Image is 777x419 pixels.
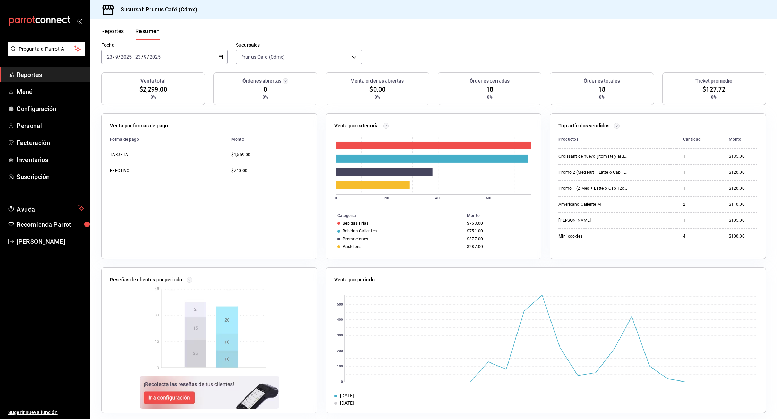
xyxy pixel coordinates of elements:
label: Sucursales [236,43,362,48]
div: Promo 1 (2 Med + Latte o Cap 12oz) [558,186,628,191]
div: 1 [683,250,718,256]
span: $127.72 [702,85,725,94]
span: $0.00 [369,85,385,94]
label: Fecha [101,43,228,48]
h3: Venta órdenes abiertas [351,77,404,85]
div: $100.00 [729,233,757,239]
text: 0 [335,196,337,200]
h3: Órdenes cerradas [470,77,510,85]
div: [DATE] [340,400,355,407]
span: $2,299.00 [139,85,167,94]
span: / [141,54,143,60]
h3: Ticket promedio [695,77,732,85]
h3: Órdenes abiertas [242,77,281,85]
text: 200 [384,196,390,200]
input: -- [144,54,147,60]
div: navigation tabs [101,28,160,40]
text: 600 [486,196,492,200]
div: $135.00 [729,154,757,160]
span: Prunus Café (Cdmx) [240,53,285,60]
span: Ayuda [17,204,75,212]
text: 400 [435,196,441,200]
text: 100 [336,365,343,368]
h3: Sucursal: Prunus Café (Cdmx) [115,6,197,14]
div: [DATE] [340,392,355,400]
div: 1 [683,170,718,176]
div: EFECTIVO [110,168,179,174]
span: Personal [17,121,84,130]
span: 0% [151,94,156,100]
input: -- [106,54,113,60]
div: 2 [683,202,718,207]
h3: Venta total [140,77,165,85]
span: - [133,54,134,60]
th: Cantidad [677,132,723,147]
button: Resumen [135,28,160,40]
span: 0% [375,94,380,100]
span: 18 [486,85,493,94]
span: / [118,54,120,60]
button: Reportes [101,28,124,40]
div: Bebidas Calientes [343,229,377,233]
div: 1 [683,217,718,223]
div: $110.00 [729,202,757,207]
input: -- [115,54,118,60]
text: 500 [336,303,343,307]
div: Americano Caliente M [558,202,628,207]
h3: Órdenes totales [584,77,620,85]
text: 200 [336,349,343,353]
p: Reseñas de clientes por periodo [110,276,182,283]
span: Sugerir nueva función [8,409,84,416]
span: 0% [487,94,493,100]
text: 300 [336,334,343,337]
div: 4 [683,233,718,239]
div: Bebidas Frias [343,221,369,226]
input: ---- [149,54,161,60]
th: Categoría [326,212,464,220]
a: Pregunta a Parrot AI [5,50,85,58]
span: Reportes [17,70,84,79]
p: Top artículos vendidos [558,122,609,129]
th: Forma de pago [110,132,226,147]
span: Inventarios [17,155,84,164]
span: / [113,54,115,60]
span: 0 [264,85,267,94]
div: $1,559.00 [231,152,309,158]
span: / [147,54,149,60]
th: Productos [558,132,677,147]
div: $120.00 [729,186,757,191]
input: ---- [120,54,132,60]
div: $287.00 [467,244,530,249]
button: Pregunta a Parrot AI [8,42,85,56]
div: Croissant de huevo, jitomate y arugula [558,154,628,160]
div: $740.00 [231,168,309,174]
div: Pasteleria [343,244,362,249]
span: Facturación [17,138,84,147]
input: -- [135,54,141,60]
button: open_drawer_menu [76,18,82,24]
div: $377.00 [467,237,530,241]
div: 1 [683,186,718,191]
span: 0% [599,94,605,100]
span: 18 [598,85,605,94]
div: Promociones [343,237,368,241]
p: Venta por periodo [334,276,375,283]
div: $105.00 [729,217,757,223]
span: [PERSON_NAME] [17,237,84,246]
div: $751.00 [467,229,530,233]
text: 400 [336,318,343,322]
span: Suscripción [17,172,84,181]
span: Pregunta a Parrot AI [19,45,75,53]
div: $120.00 [729,170,757,176]
div: $100.00 [729,250,757,256]
span: Menú [17,87,84,96]
div: $763.00 [467,221,530,226]
text: 0 [341,380,343,384]
p: Venta por categoría [334,122,379,129]
div: Promo Prunus ( 2 Med + Cortado o Ame 12) [558,250,628,256]
div: [PERSON_NAME] [558,217,628,223]
p: Venta por formas de pago [110,122,168,129]
span: 0% [263,94,268,100]
th: Monto [723,132,757,147]
div: Promo 2 (Med Nut + Latte o Cap 12 oz) [558,170,628,176]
